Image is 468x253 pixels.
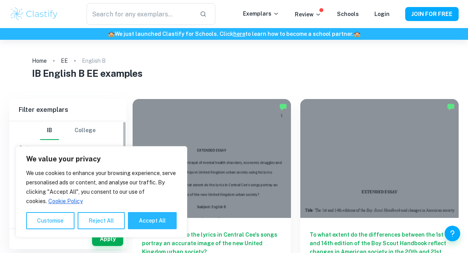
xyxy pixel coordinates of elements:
button: Accept All [128,212,177,229]
div: We value your privacy [16,146,187,237]
a: Home [32,55,47,66]
a: Cookie Policy [48,198,83,205]
p: English B [82,57,106,65]
button: Customise [26,212,74,229]
button: Reject All [78,212,125,229]
p: We use cookies to enhance your browsing experience, serve personalised ads or content, and analys... [26,168,177,206]
p: We value your privacy [26,154,177,164]
span: 🏫 [354,31,360,37]
h6: We just launched Clastify for Schools. Click to learn how to become a school partner. [2,30,466,38]
h6: Filter exemplars [9,99,126,121]
a: EE [61,55,68,66]
p: Review [295,10,321,19]
input: Search for any exemplars... [87,3,193,25]
img: Clastify logo [9,6,59,22]
img: Marked [447,103,455,111]
button: Help and Feedback [445,226,460,241]
h6: Category [19,144,117,152]
span: 🏫 [108,31,115,37]
p: Exemplars [243,9,279,18]
button: College [74,121,96,140]
img: Marked [279,103,287,111]
a: Schools [337,11,359,17]
a: here [233,31,245,37]
button: Apply [92,232,123,246]
div: Filter type choice [40,121,96,140]
h1: IB English B EE examples [32,66,436,80]
button: IB [40,121,59,140]
a: Login [374,11,390,17]
button: JOIN FOR FREE [405,7,459,21]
